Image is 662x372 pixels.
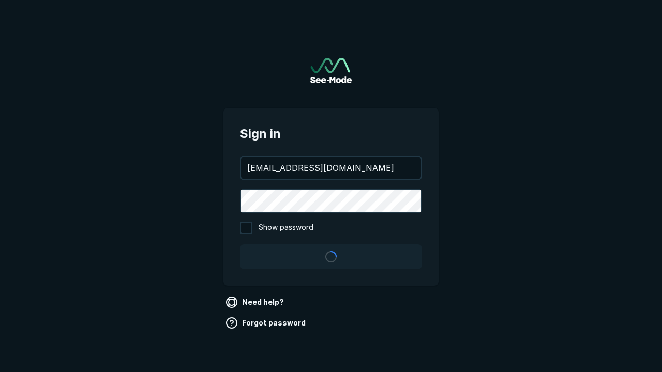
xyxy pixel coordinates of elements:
img: See-Mode Logo [310,58,352,83]
input: your@email.com [241,157,421,179]
span: Sign in [240,125,422,143]
a: Need help? [223,294,288,311]
a: Forgot password [223,315,310,331]
span: Show password [259,222,313,234]
a: Go to sign in [310,58,352,83]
